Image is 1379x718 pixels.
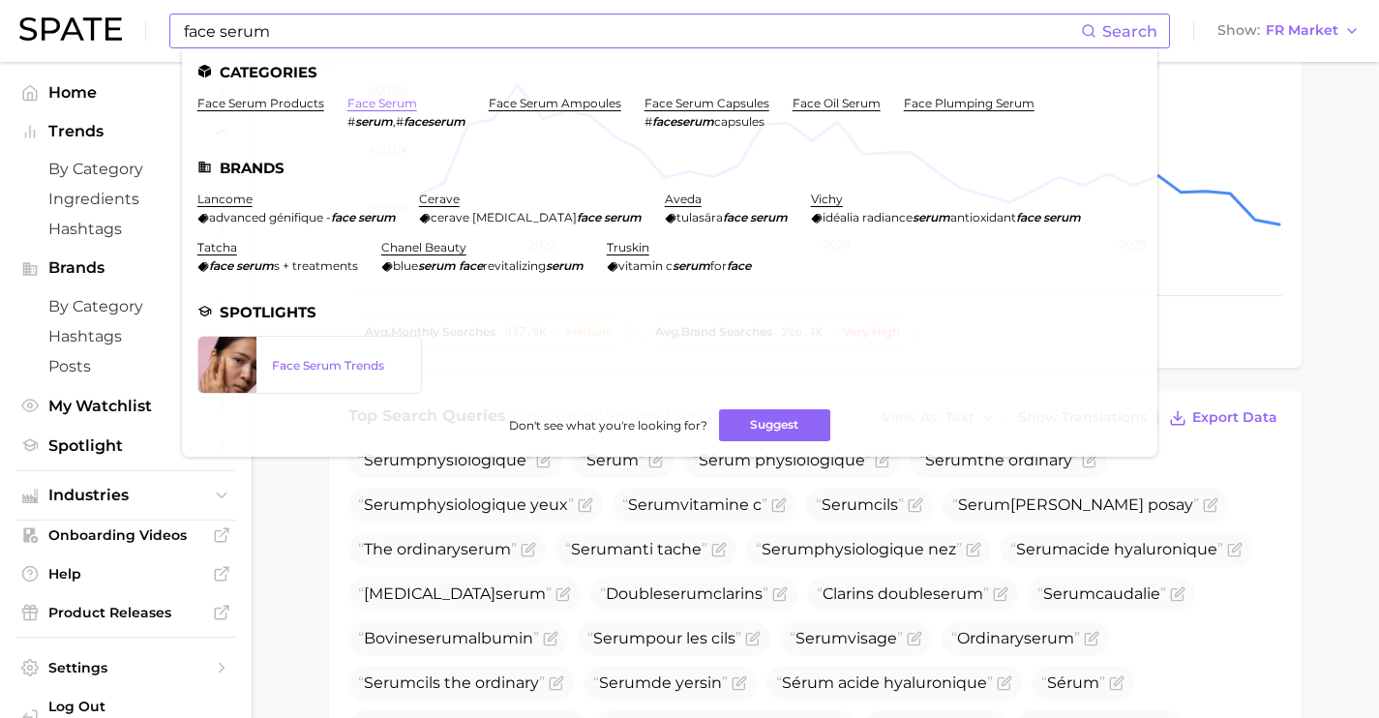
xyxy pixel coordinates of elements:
[1164,404,1282,432] button: Export Data
[418,629,468,647] span: serum
[459,258,483,273] em: face
[727,258,751,273] em: face
[543,631,558,646] button: Flag as miscategorized or irrelevant
[197,336,422,394] a: Face Serum Trends
[272,358,405,373] div: Face Serum Trends
[197,96,324,110] a: face serum products
[197,240,237,254] a: tatcha
[571,540,623,558] span: Serum
[15,154,236,184] a: by Category
[593,629,645,647] span: Serum
[951,629,1080,647] span: Ordinary
[15,254,236,283] button: Brands
[904,96,1034,110] a: face plumping serum
[600,584,768,603] span: Double clarins
[48,526,203,544] span: Onboarding Videos
[919,451,1078,469] span: the ordinary
[771,497,787,513] button: Flag as miscategorized or irrelevant
[663,584,713,603] span: serum
[48,397,203,415] span: My Watchlist
[875,453,890,468] button: Flag as miscategorized or irrelevant
[645,114,652,129] span: #
[15,117,236,146] button: Trends
[1016,210,1040,224] em: face
[358,584,552,603] span: [MEDICAL_DATA]
[823,210,913,224] span: idéalia radiance
[1041,673,1105,692] span: Sérum
[756,540,962,558] span: physiologique nez
[358,451,532,469] span: physiologique
[209,258,233,273] em: face
[645,96,769,110] a: face serum capsules
[790,629,903,647] span: visage
[48,160,203,178] span: by Category
[15,77,236,107] a: Home
[358,673,545,692] span: cils the ordinary
[993,586,1008,602] button: Flag as miscategorized or irrelevant
[1217,25,1260,36] span: Show
[546,258,584,273] em: serum
[197,192,253,206] a: lancome
[419,192,460,206] a: cerave
[1109,675,1124,691] button: Flag as miscategorized or irrelevant
[1227,542,1243,557] button: Flag as miscategorized or irrelevant
[418,258,456,273] em: serum
[673,258,710,273] em: serum
[1170,586,1185,602] button: Flag as miscategorized or irrelevant
[772,586,788,602] button: Flag as miscategorized or irrelevant
[1043,210,1081,224] em: serum
[750,210,788,224] em: serum
[622,495,767,514] span: vitamine c
[648,453,664,468] button: Flag as miscategorized or irrelevant
[604,210,642,224] em: serum
[48,698,221,715] span: Log Out
[1213,18,1364,44] button: ShowFR Market
[15,653,236,682] a: Settings
[364,451,416,469] span: Serum
[483,258,546,273] span: revitalizing
[15,391,236,421] a: My Watchlist
[1084,631,1099,646] button: Flag as miscategorized or irrelevant
[48,604,203,621] span: Product Releases
[710,258,727,273] span: for
[489,96,621,110] a: face serum ampoules
[509,418,707,433] span: Don't see what you're looking for?
[599,673,651,692] span: Serum
[48,259,203,277] span: Brands
[1010,540,1223,558] span: acide hyaluronique
[15,351,236,381] a: Posts
[652,114,714,129] em: faceserum
[793,96,881,110] a: face oil serum
[347,114,355,129] span: #
[197,160,1142,176] li: Brands
[719,409,830,441] button: Suggest
[404,114,465,129] em: faceserum
[15,431,236,461] a: Spotlight
[182,15,1081,47] input: Search here for a brand, industry, or ingredient
[355,114,393,129] em: serum
[665,192,702,206] a: aveda
[48,190,203,208] span: Ingredients
[816,495,904,514] span: cils
[676,210,723,224] span: tulasāra
[19,17,122,41] img: SPATE
[15,184,236,214] a: Ingredients
[723,210,747,224] em: face
[693,451,871,469] span: Sérum physiologique
[578,497,593,513] button: Flag as miscategorized or irrelevant
[549,675,564,691] button: Flag as miscategorized or irrelevant
[209,210,331,224] span: advanced génifique -
[811,192,843,206] a: vichy
[15,321,236,351] a: Hashtags
[1102,22,1157,41] span: Search
[396,114,404,129] span: #
[197,64,1142,80] li: Categories
[593,673,728,692] span: de yersin
[15,481,236,510] button: Industries
[48,123,203,140] span: Trends
[1016,540,1068,558] span: Serum
[908,497,923,513] button: Flag as miscategorized or irrelevant
[48,565,203,583] span: Help
[817,584,989,603] span: Clarins double
[1024,629,1074,647] span: serum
